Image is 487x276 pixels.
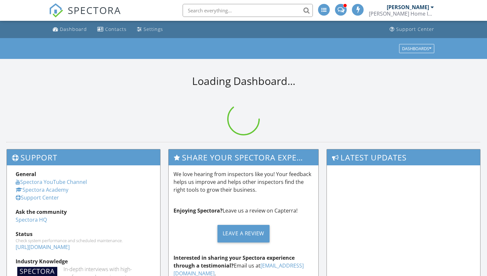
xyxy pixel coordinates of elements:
div: Status [16,230,151,238]
span: SPECTORA [68,3,121,17]
h3: Latest Updates [327,149,480,165]
a: Spectora YouTube Channel [16,178,87,186]
a: Spectora Academy [16,186,68,193]
a: Spectora HQ [16,216,47,223]
a: Contacts [95,23,129,35]
div: Check system performance and scheduled maintenance. [16,238,151,243]
div: Industry Knowledge [16,257,151,265]
a: Support Center [16,194,59,201]
button: Dashboards [399,44,434,53]
div: Dashboards [402,46,431,51]
div: Ask the community [16,208,151,216]
strong: General [16,171,36,178]
img: The Best Home Inspection Software - Spectora [49,3,63,18]
strong: Interested in sharing your Spectora experience through a testimonial? [174,254,295,269]
strong: Enjoying Spectora? [174,207,223,214]
div: Murphy Home Inspection [369,10,434,17]
a: Leave a Review [174,220,313,247]
div: Leave a Review [217,225,270,242]
div: Contacts [105,26,127,32]
p: Leave us a review on Capterra! [174,207,313,214]
input: Search everything... [183,4,313,17]
a: [URL][DOMAIN_NAME] [16,243,70,251]
div: Support Center [396,26,434,32]
a: Dashboard [50,23,90,35]
a: Support Center [387,23,437,35]
h3: Share Your Spectora Experience [169,149,318,165]
div: Settings [144,26,163,32]
h3: Support [7,149,160,165]
div: Dashboard [60,26,87,32]
p: We love hearing from inspectors like you! Your feedback helps us improve and helps other inspecto... [174,170,313,194]
a: Settings [134,23,166,35]
div: [PERSON_NAME] [387,4,429,10]
a: SPECTORA [49,9,121,22]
